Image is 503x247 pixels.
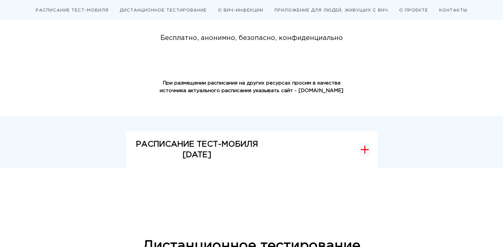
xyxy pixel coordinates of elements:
a: О ВИЧ-ИНФЕКЦИИ [218,9,263,12]
a: ДИСТАНЦИОННОЕ ТЕСТИРОВАНИЕ [120,9,207,12]
button: РАСПИСАНИЕ ТЕСТ-МОБИЛЯ[DATE] [126,131,377,169]
strong: При размещении расписания на других ресурсах просим в качестве источника актуального расписания у... [160,81,343,93]
a: О ПРОЕКТЕ [399,9,428,12]
strong: РАСПИСАНИЕ ТЕСТ-МОБИЛЯ [136,141,258,148]
div: Бесплатно, анонимно, безопасно, конфиденциально [148,33,355,43]
a: КОНТАКТЫ [439,9,467,12]
a: РАСПИСАНИЕ ТЕСТ-МОБИЛЯ [36,9,108,12]
a: ПРИЛОЖЕНИЕ ДЛЯ ЛЮДЕЙ, ЖИВУЩИХ С ВИЧ [274,9,388,12]
p: [DATE] [136,150,258,160]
